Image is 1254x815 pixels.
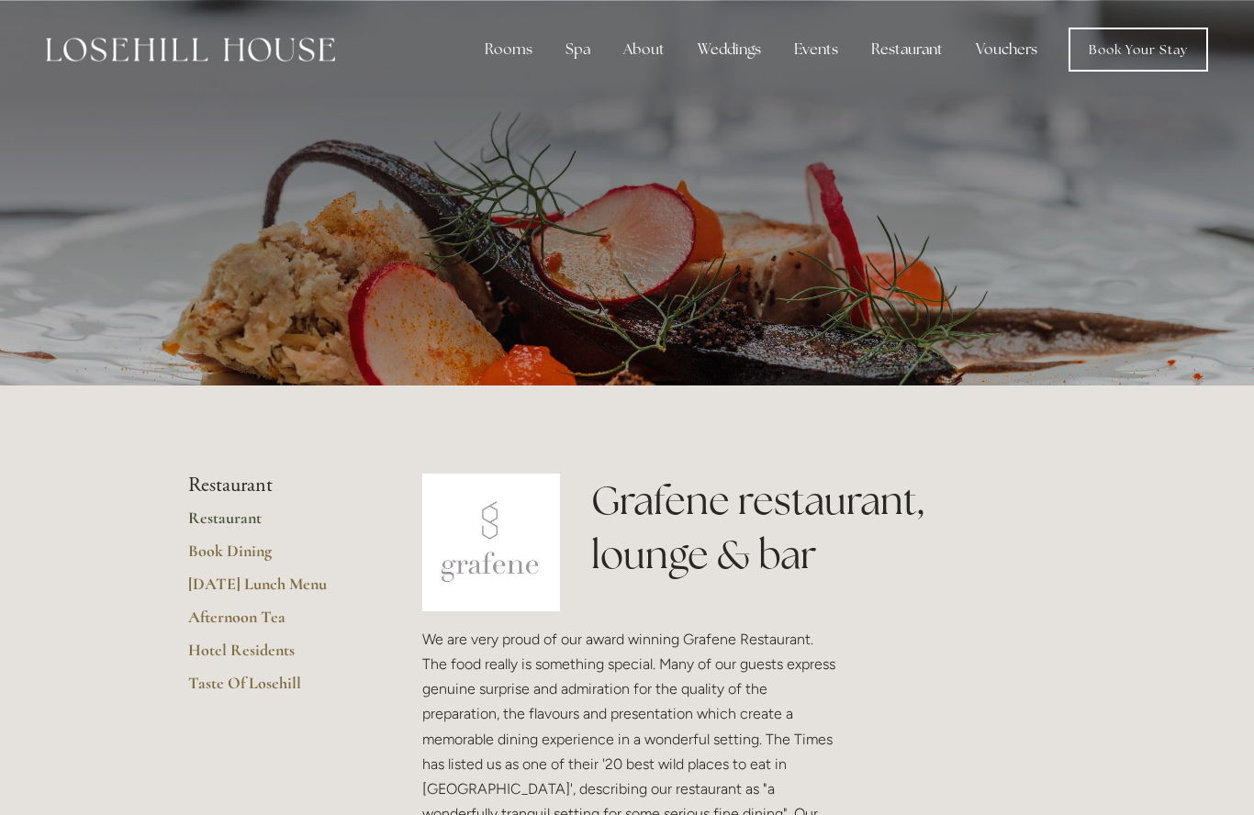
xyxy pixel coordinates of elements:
img: Losehill House [46,38,335,61]
a: Book Your Stay [1069,28,1208,72]
li: Restaurant [188,474,364,497]
h1: Grafene restaurant, lounge & bar [591,474,1066,582]
div: Events [779,31,853,68]
a: Hotel Residents [188,640,364,673]
img: grafene.jpg [422,474,560,611]
div: About [609,31,679,68]
div: Weddings [683,31,776,68]
a: Afternoon Tea [188,607,364,640]
div: Spa [551,31,605,68]
a: Book Dining [188,541,364,574]
a: Taste Of Losehill [188,673,364,706]
a: Vouchers [961,31,1052,68]
div: Rooms [470,31,547,68]
a: [DATE] Lunch Menu [188,574,364,607]
div: Restaurant [857,31,957,68]
a: Restaurant [188,508,364,541]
